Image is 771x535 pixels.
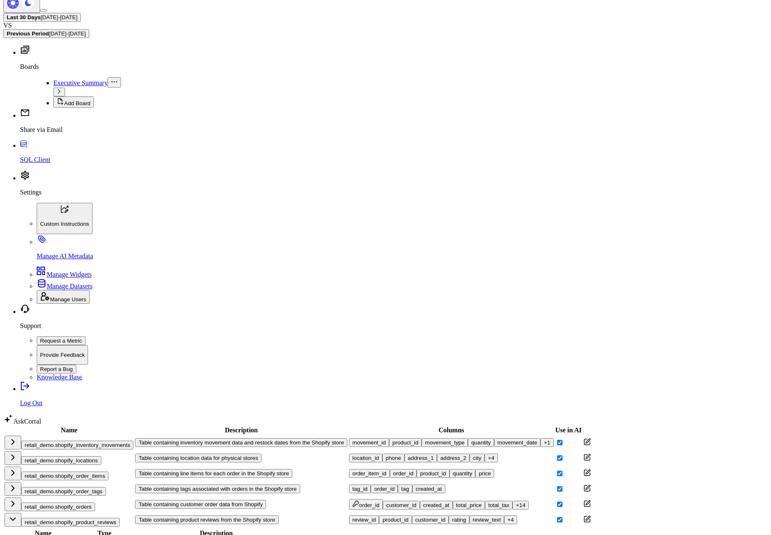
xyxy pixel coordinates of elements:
[37,238,768,260] a: Manage AI Metadata
[504,515,517,524] button: +4
[21,487,106,496] button: retail_demo.shopify_order_tags
[473,455,481,461] div: city
[557,471,563,476] input: Turn off Use in AI
[49,30,85,37] span: [DATE] - [DATE]
[349,499,383,510] button: order_id
[40,221,89,227] p: Custom Instructions
[349,438,389,447] button: movement_id
[349,485,371,493] button: tag_id
[417,469,449,478] button: product_id
[452,517,466,523] div: rating
[544,439,550,446] div: + 1
[53,79,108,86] a: Executive Summary
[349,426,554,434] th: Columns
[21,472,108,480] button: retail_demo.shopify_order_items
[386,455,401,461] div: phone
[135,515,278,524] button: Table containing product reviews from the Shopify store
[453,470,472,477] div: quantity
[20,385,768,407] a: Log Out
[352,455,379,461] div: location_id
[53,96,94,108] button: Add Board
[420,470,446,477] div: product_id
[389,438,422,447] button: product_id
[3,29,89,38] button: Previous Period[DATE]-[DATE]
[540,438,553,447] button: +1
[557,517,563,522] input: Turn off Use in AI
[20,142,768,164] a: SQL Client
[3,22,768,29] div: VS
[352,470,387,477] div: order_item_id
[557,440,563,445] input: Turn off Use in AI
[382,454,404,462] button: phone
[437,454,470,462] button: address_2
[557,455,563,461] input: Turn off Use in AI
[425,439,465,446] div: movement_type
[37,271,92,278] a: Manage Widgets
[352,517,376,523] div: review_id
[382,517,408,523] div: product_id
[488,502,509,508] div: total_tax
[415,517,446,523] div: customer_id
[485,454,497,462] button: +4
[37,373,82,381] a: Knowledge Base
[7,30,49,37] b: Previous Period
[488,455,494,461] div: + 4
[352,486,367,492] div: tag_id
[3,13,81,22] button: Last 30 Days[DATE]-[DATE]
[349,515,379,524] button: review_id
[440,455,466,461] div: address_2
[21,502,95,511] button: retail_demo.shopify_orders
[392,439,418,446] div: product_id
[37,365,76,373] button: Report a Bug
[401,486,409,492] div: tag
[479,470,491,477] div: price
[555,426,582,434] th: Use in AI
[47,271,92,278] span: Manage Widgets
[135,454,261,462] button: Table containing location data for physical stores
[20,156,768,164] p: SQL Client
[37,290,90,304] button: Manage Users
[20,63,768,71] p: Boards
[37,283,93,290] a: Manage Datasets
[20,399,768,407] p: Log Out
[50,296,86,303] span: Manage Users
[41,14,78,20] span: [DATE] - [DATE]
[453,501,485,510] button: total_price
[20,322,768,330] p: Support
[135,469,292,478] button: Table containing line items for each order in the Shopify store
[470,454,485,462] button: city
[21,518,120,527] button: retail_demo.shopify_product_reviews
[20,189,768,196] p: Settings
[390,469,417,478] button: order_id
[512,501,529,510] button: +14
[135,500,266,509] button: Table containing customer order data from Shopify
[470,515,504,524] button: review_text
[37,252,768,260] p: Manage AI Metadata
[37,336,85,345] button: Request a Metric
[349,454,382,462] button: location_id
[416,486,442,492] div: created_at
[4,426,134,434] th: Name
[135,426,348,434] th: Description
[420,501,453,510] button: created_at
[412,515,449,524] button: customer_id
[386,502,417,508] div: customer_id
[456,502,482,508] div: total_price
[557,486,563,492] input: Turn off Use in AI
[20,126,768,134] p: Share via Email
[450,469,476,478] button: quantity
[494,438,541,447] button: movement_date
[408,455,434,461] div: address_1
[404,454,437,462] button: address_1
[379,515,412,524] button: product_id
[393,470,414,477] div: order_id
[352,439,386,446] div: movement_id
[7,14,41,20] b: Last 30 Days
[47,283,93,290] span: Manage Datasets
[371,485,398,493] button: order_id
[398,485,412,493] button: tag
[475,469,494,478] button: price
[507,517,514,523] div: + 4
[412,485,445,493] button: created_at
